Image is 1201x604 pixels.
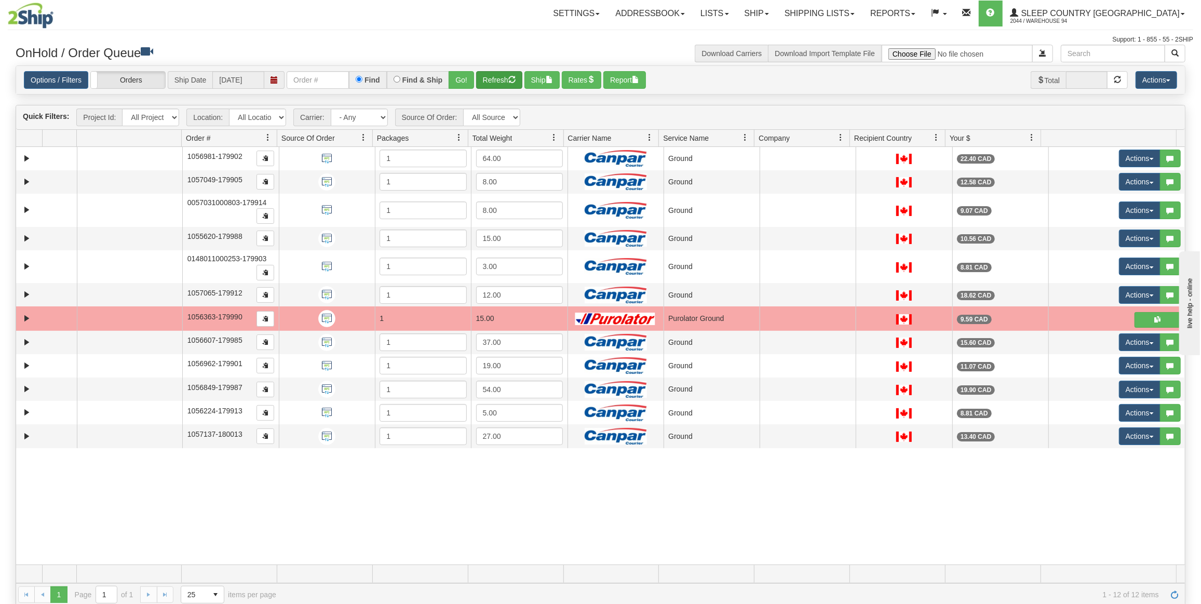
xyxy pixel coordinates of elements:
[585,202,647,219] img: Canpar
[882,45,1033,62] input: Import
[187,430,242,438] span: 1057137-180013
[91,72,165,88] label: Orders
[664,283,760,306] td: Ground
[16,45,593,60] h3: OnHold / Order Queue
[318,310,335,327] img: API
[181,586,224,603] span: Page sizes drop down
[585,405,647,421] img: Canpar
[664,147,760,170] td: Ground
[664,250,760,284] td: Ground
[20,176,33,189] a: Expand
[585,173,647,190] img: Canpar
[24,71,88,89] a: Options / Filters
[585,357,647,374] img: Canpar
[1119,173,1160,191] button: Actions
[20,359,33,372] a: Expand
[664,354,760,378] td: Ground
[664,401,760,424] td: Ground
[257,382,274,397] button: Copy to clipboard
[257,174,274,190] button: Copy to clipboard
[450,129,468,146] a: Packages filter column settings
[585,287,647,303] img: Canpar
[896,361,912,372] img: CA
[663,133,709,143] span: Service Name
[896,432,912,442] img: CA
[291,590,1159,599] span: 1 - 12 of 12 items
[664,227,760,250] td: Ground
[1119,357,1160,374] button: Actions
[1119,427,1160,445] button: Actions
[395,109,464,126] span: Source Of Order:
[473,133,512,143] span: Total Weight
[257,358,274,373] button: Copy to clipboard
[281,133,335,143] span: Source Of Order
[187,289,242,297] span: 1057065-179912
[318,357,335,374] img: API
[664,306,760,330] td: Purolator Ground
[181,586,276,603] span: items per page
[896,408,912,419] img: CA
[832,129,849,146] a: Company filter column settings
[187,313,242,321] span: 1056363-179990
[585,381,647,398] img: Canpar
[545,1,608,26] a: Settings
[318,202,335,219] img: API
[1136,71,1177,89] button: Actions
[1010,16,1088,26] span: 2044 / Warehouse 94
[186,133,210,143] span: Order #
[854,133,912,143] span: Recipient Country
[585,428,647,445] img: Canpar
[950,133,970,143] span: Your $
[862,1,923,26] a: Reports
[664,170,760,194] td: Ground
[355,129,372,146] a: Source Of Order filter column settings
[186,109,229,126] span: Location:
[8,9,96,17] div: live help - online
[50,586,67,603] span: Page 1
[187,589,201,600] span: 25
[20,406,33,419] a: Expand
[585,150,647,167] img: Canpar
[896,338,912,348] img: CA
[96,586,117,603] input: Page 1
[701,49,762,58] a: Download Carriers
[896,177,912,187] img: CA
[318,334,335,351] img: API
[585,334,647,351] img: Canpar
[20,383,33,396] a: Expand
[187,198,267,207] span: 0057031000803-179914
[187,383,242,392] span: 1056849-179987
[1061,45,1165,62] input: Search
[1119,286,1160,304] button: Actions
[546,129,563,146] a: Total Weight filter column settings
[1119,333,1160,351] button: Actions
[8,3,53,29] img: logo2044.jpg
[257,334,274,350] button: Copy to clipboard
[957,154,995,164] div: 22.40 CAD
[20,288,33,301] a: Expand
[318,173,335,191] img: API
[449,71,474,89] button: Go!
[775,49,875,58] a: Download Import Template File
[1019,9,1180,18] span: Sleep Country [GEOGRAPHIC_DATA]
[187,232,242,240] span: 1055620-179988
[896,206,912,216] img: CA
[476,314,494,323] span: 15.00
[257,428,274,444] button: Copy to clipboard
[664,194,760,227] td: Ground
[1119,150,1160,167] button: Actions
[568,133,612,143] span: Carrier Name
[1177,249,1200,355] iframe: chat widget
[957,263,992,272] div: 8.81 CAD
[287,71,349,89] input: Order #
[257,405,274,421] button: Copy to clipboard
[318,258,335,275] img: API
[1119,202,1160,219] button: Actions
[20,260,33,273] a: Expand
[1003,1,1193,26] a: Sleep Country [GEOGRAPHIC_DATA] 2044 / Warehouse 94
[1119,230,1160,247] button: Actions
[257,265,274,280] button: Copy to clipboard
[664,378,760,401] td: Ground
[318,286,335,303] img: API
[318,428,335,445] img: API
